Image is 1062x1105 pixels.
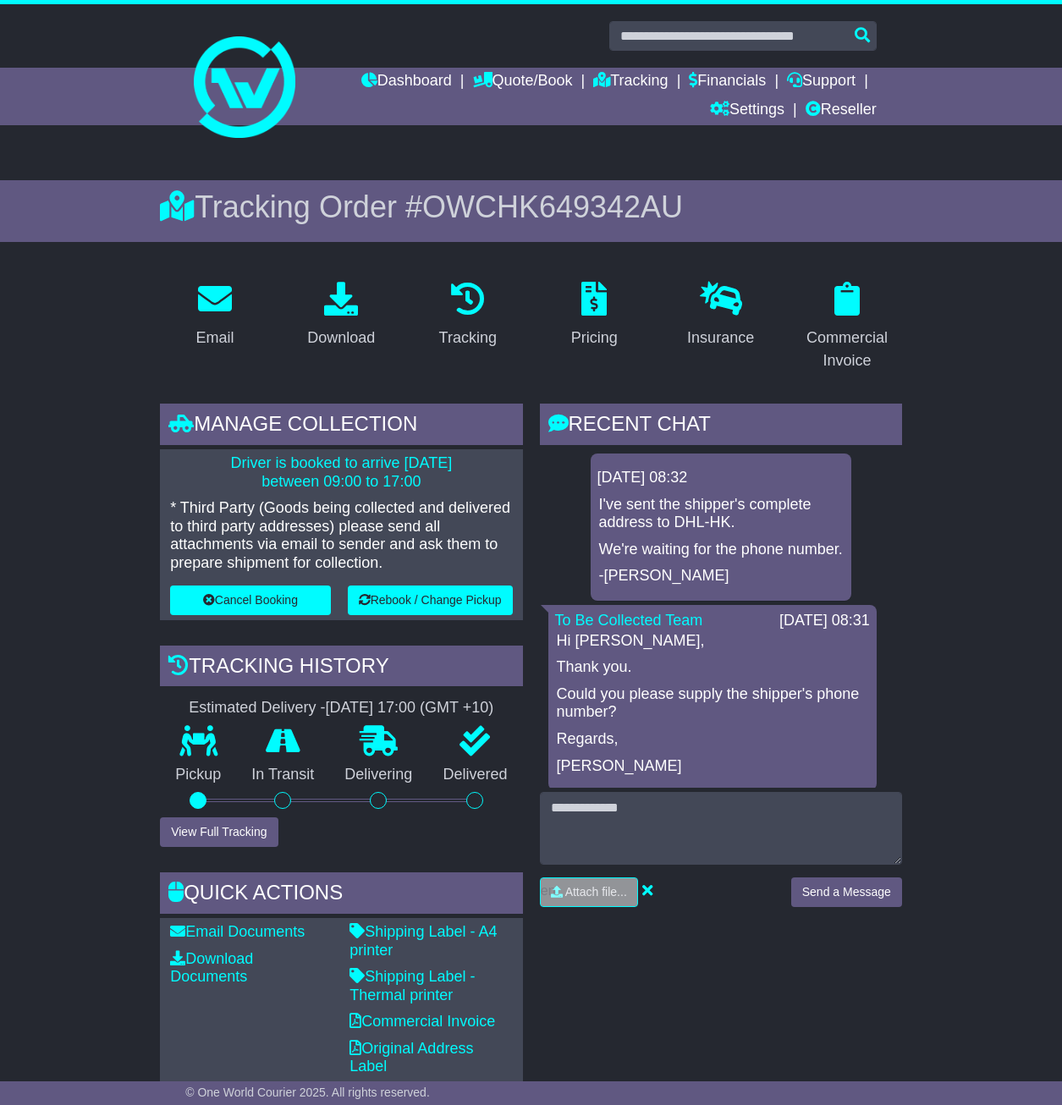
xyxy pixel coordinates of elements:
p: [PERSON_NAME] [557,757,868,776]
div: [DATE] 08:32 [597,469,845,487]
div: Insurance [687,327,754,349]
button: Send a Message [791,877,902,907]
div: Tracking [439,327,497,349]
div: Estimated Delivery - [160,699,522,717]
p: Could you please supply the shipper's phone number? [557,685,868,722]
div: Email [195,327,234,349]
div: Commercial Invoice [803,327,890,372]
a: Tracking [593,68,668,96]
p: Thank you. [557,658,868,677]
a: To Be Collected Team [555,612,703,629]
a: Original Address Label [349,1040,473,1075]
a: Email [184,276,245,355]
span: OWCHK649342AU [422,190,683,224]
p: We're waiting for the phone number. [599,541,843,559]
a: Settings [710,96,784,125]
a: Commercial Invoice [792,276,901,378]
a: Reseller [806,96,877,125]
p: Regards, [557,730,868,749]
p: -[PERSON_NAME] [599,567,843,585]
a: Financials [689,68,766,96]
div: [DATE] 08:31 [779,612,870,630]
a: Support [787,68,856,96]
div: Manage collection [160,404,522,449]
a: Insurance [676,276,765,355]
div: [DATE] 17:00 (GMT +10) [325,699,493,717]
a: Commercial Invoice [349,1013,495,1030]
div: Tracking history [160,646,522,691]
a: Shipping Label - A4 printer [349,923,497,959]
div: Download [307,327,375,349]
a: Dashboard [361,68,452,96]
a: Download Documents [170,950,253,986]
div: RECENT CHAT [540,404,902,449]
a: Email Documents [170,923,305,940]
a: Quote/Book [473,68,573,96]
p: Driver is booked to arrive [DATE] between 09:00 to 17:00 [170,454,512,491]
p: Hi [PERSON_NAME], [557,632,868,651]
div: Pricing [571,327,618,349]
a: Tracking [428,276,508,355]
p: I've sent the shipper's complete address to DHL-HK. [599,496,843,532]
p: Pickup [160,766,236,784]
a: Shipping Label - Thermal printer [349,968,475,1003]
button: Rebook / Change Pickup [348,585,513,615]
p: * Third Party (Goods being collected and delivered to third party addresses) please send all atta... [170,499,512,572]
a: Pricing [560,276,629,355]
a: Download [296,276,386,355]
button: View Full Tracking [160,817,278,847]
p: Delivered [427,766,522,784]
div: Quick Actions [160,872,522,918]
p: Delivering [329,766,427,784]
p: In Transit [236,766,329,784]
button: Cancel Booking [170,585,330,615]
div: Tracking Order # [160,189,902,225]
span: © One World Courier 2025. All rights reserved. [185,1086,430,1099]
